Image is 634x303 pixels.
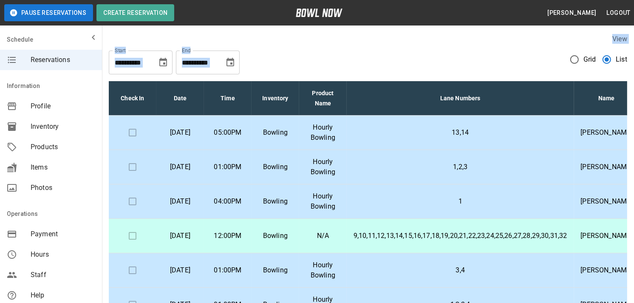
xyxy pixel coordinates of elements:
p: 01:00PM [211,162,245,172]
span: Items [31,162,95,173]
th: Check In [109,81,156,116]
span: Photos [31,183,95,193]
p: 05:00PM [211,127,245,138]
p: Hourly Bowling [306,260,340,280]
p: [DATE] [163,196,197,207]
p: Hourly Bowling [306,191,340,212]
p: Bowling [258,127,292,138]
th: Inventory [252,81,299,116]
img: logo [296,8,342,17]
p: 3,4 [354,265,567,275]
p: Hourly Bowling [306,122,340,143]
p: Bowling [258,231,292,241]
span: Reservations [31,55,95,65]
label: View [612,35,627,43]
th: Product Name [299,81,347,116]
button: Choose date, selected date is Oct 8, 2025 [222,54,239,71]
p: Hourly Bowling [306,157,340,177]
p: Bowling [258,196,292,207]
button: Pause Reservations [4,4,93,21]
span: Inventory [31,122,95,132]
p: 12:00PM [211,231,245,241]
p: 04:00PM [211,196,245,207]
p: [DATE] [163,265,197,275]
p: [DATE] [163,127,197,138]
span: Staff [31,270,95,280]
p: 13,14 [354,127,567,138]
p: Bowling [258,162,292,172]
p: 1,2,3 [354,162,567,172]
p: [PERSON_NAME] [581,127,633,138]
span: Products [31,142,95,152]
p: 1 [354,196,567,207]
th: Time [204,81,252,116]
span: Profile [31,101,95,111]
th: Date [156,81,204,116]
p: [DATE] [163,162,197,172]
button: Logout [603,5,634,21]
button: Choose date, selected date is Sep 8, 2025 [155,54,172,71]
span: List [616,54,627,65]
p: [DATE] [163,231,197,241]
p: [PERSON_NAME] [581,196,633,207]
span: Grid [583,54,596,65]
p: 01:00PM [211,265,245,275]
span: Hours [31,249,95,260]
p: 9,10,11,12,13,14,15,16,17,18,19,20,21,22,23,24,25,26,27,28,29,30,31,32 [354,231,567,241]
span: Payment [31,229,95,239]
span: Help [31,290,95,300]
button: [PERSON_NAME] [544,5,600,21]
p: [PERSON_NAME] [581,231,633,241]
p: [PERSON_NAME] [581,162,633,172]
p: Bowling [258,265,292,275]
button: Create Reservation [96,4,174,21]
p: [PERSON_NAME] [581,265,633,275]
th: Lane Numbers [347,81,574,116]
p: N/A [306,231,340,241]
